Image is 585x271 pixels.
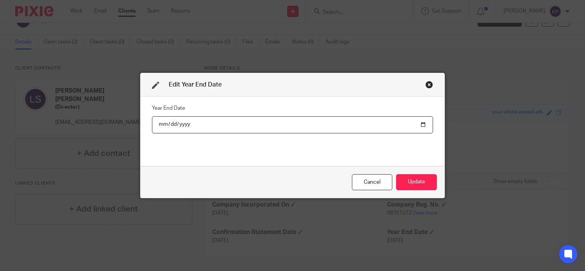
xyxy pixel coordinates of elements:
[396,174,437,191] button: Update
[169,82,222,88] span: Edit Year End Date
[152,104,185,112] label: Year End Date
[352,174,392,191] div: Close this dialog window
[425,81,433,88] div: Close this dialog window
[152,116,433,133] input: YYYY-MM-DD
